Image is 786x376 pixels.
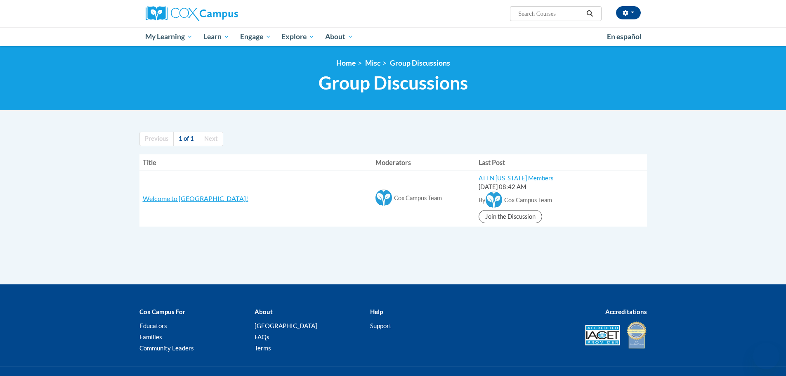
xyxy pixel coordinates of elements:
[517,9,583,19] input: Search Courses
[281,32,314,42] span: Explore
[255,322,317,329] a: [GEOGRAPHIC_DATA]
[173,132,199,146] a: 1 of 1
[139,132,647,146] nav: Page navigation col-md-12
[336,59,356,67] a: Home
[370,308,383,315] b: Help
[602,28,647,45] a: En español
[365,59,380,67] span: Misc
[235,27,276,46] a: Engage
[276,27,320,46] a: Explore
[199,132,223,146] a: Next
[139,333,162,341] a: Families
[325,32,353,42] span: About
[486,192,502,208] img: Cox Campus Team
[319,72,468,94] span: Group Discussions
[146,6,302,21] a: Cox Campus
[479,183,643,192] div: [DATE] 08:42 AM
[139,322,167,329] a: Educators
[375,189,392,206] img: Cox Campus Team
[133,27,653,46] div: Main menu
[139,132,174,146] a: Previous
[255,344,271,352] a: Terms
[479,210,542,223] a: Join the Discussion
[616,6,641,19] button: Account Settings
[585,325,620,345] img: Accredited IACET® Provider
[626,321,647,350] img: IDA® Accredited
[753,343,779,369] iframe: Button to launch messaging window
[255,333,269,341] a: FAQs
[607,32,642,41] span: En español
[479,175,553,182] a: ATTN [US_STATE] Members
[504,196,552,203] span: Cox Campus Team
[375,158,411,166] span: Moderators
[583,9,596,19] button: Search
[605,308,647,315] b: Accreditations
[320,27,359,46] a: About
[394,194,442,201] span: Cox Campus Team
[146,6,238,21] img: Cox Campus
[479,196,486,203] span: By
[255,308,273,315] b: About
[139,344,194,352] a: Community Leaders
[240,32,271,42] span: Engage
[203,32,229,42] span: Learn
[139,308,185,315] b: Cox Campus For
[140,27,198,46] a: My Learning
[479,158,505,166] span: Last Post
[198,27,235,46] a: Learn
[370,322,392,329] a: Support
[143,158,156,166] span: Title
[145,32,193,42] span: My Learning
[390,59,450,67] a: Group Discussions
[143,194,248,202] a: Welcome to [GEOGRAPHIC_DATA]!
